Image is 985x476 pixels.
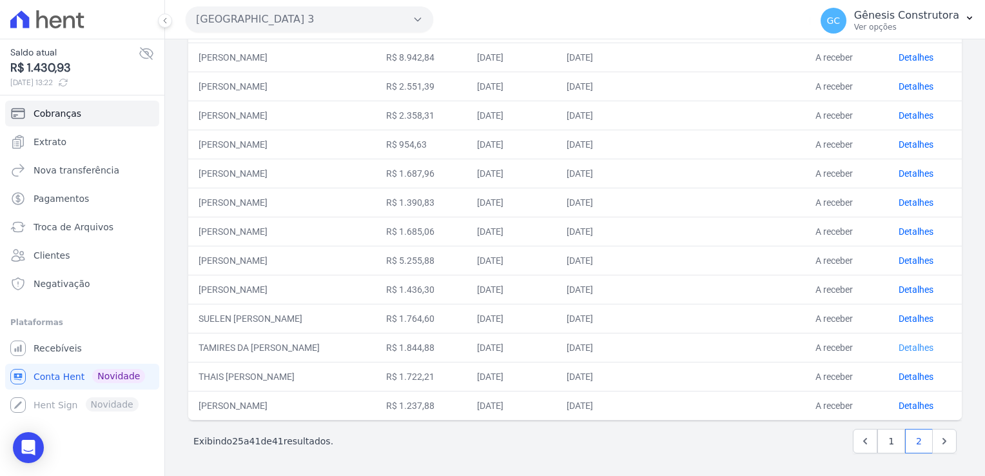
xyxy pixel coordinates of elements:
div: Open Intercom Messenger [13,432,44,463]
span: Negativação [34,277,90,290]
td: R$ 1.685,06 [376,217,467,246]
td: [DATE] [467,275,556,304]
span: Nova transferência [34,164,119,177]
td: [DATE] [556,130,658,159]
td: [DATE] [556,43,658,72]
td: A receber [805,159,888,188]
a: Detalhes [899,110,933,121]
nav: Sidebar [10,101,154,418]
td: [DATE] [467,101,556,130]
td: A receber [805,275,888,304]
td: A receber [805,101,888,130]
span: Cobranças [34,107,81,120]
span: Troca de Arquivos [34,221,113,233]
td: TAMIRES DA [PERSON_NAME] [188,333,376,362]
span: Clientes [34,249,70,262]
span: 41 [272,436,284,446]
td: R$ 1.390,83 [376,188,467,217]
td: R$ 1.237,88 [376,391,467,420]
td: THAIS [PERSON_NAME] [188,362,376,391]
button: [GEOGRAPHIC_DATA] 3 [186,6,433,32]
a: Next [932,429,957,453]
td: [PERSON_NAME] [188,159,376,188]
td: [PERSON_NAME] [188,43,376,72]
td: R$ 2.551,39 [376,72,467,101]
span: R$ 1.430,93 [10,59,139,77]
td: [PERSON_NAME] [188,130,376,159]
td: R$ 1.436,30 [376,275,467,304]
td: [DATE] [556,246,658,275]
td: [DATE] [467,304,556,333]
a: Previous [853,429,877,453]
span: GC [826,16,840,25]
td: SUELEN [PERSON_NAME] [188,304,376,333]
a: Detalhes [899,342,933,353]
td: A receber [805,246,888,275]
td: R$ 8.942,84 [376,43,467,72]
td: R$ 1.687,96 [376,159,467,188]
td: [DATE] [467,246,556,275]
span: Novidade [92,369,145,383]
td: [PERSON_NAME] [188,275,376,304]
a: Detalhes [899,52,933,63]
td: [DATE] [556,333,658,362]
td: R$ 1.764,60 [376,304,467,333]
a: 2 [905,429,933,453]
button: GC Gênesis Construtora Ver opções [810,3,985,39]
td: [DATE] [556,217,658,246]
a: Detalhes [899,197,933,208]
a: Detalhes [899,313,933,324]
td: R$ 5.255,88 [376,246,467,275]
a: 1 [877,429,905,453]
a: Conta Hent Novidade [5,364,159,390]
a: Recebíveis [5,335,159,361]
td: [DATE] [556,72,658,101]
td: A receber [805,130,888,159]
a: Detalhes [899,255,933,266]
td: A receber [805,304,888,333]
td: [DATE] [467,362,556,391]
td: [DATE] [467,188,556,217]
td: [PERSON_NAME] [188,72,376,101]
a: Detalhes [899,168,933,179]
td: [DATE] [467,217,556,246]
a: Clientes [5,243,159,268]
td: A receber [805,43,888,72]
td: [DATE] [556,304,658,333]
td: [DATE] [556,362,658,391]
td: R$ 1.844,88 [376,333,467,362]
td: A receber [805,188,888,217]
a: Detalhes [899,139,933,150]
td: [DATE] [556,391,658,420]
span: Saldo atual [10,46,139,59]
td: [PERSON_NAME] [188,391,376,420]
td: [PERSON_NAME] [188,246,376,275]
td: [DATE] [467,391,556,420]
td: A receber [805,391,888,420]
a: Detalhes [899,401,933,411]
td: [PERSON_NAME] [188,188,376,217]
td: [DATE] [556,101,658,130]
span: [DATE] 13:22 [10,77,139,88]
td: A receber [805,333,888,362]
td: [DATE] [467,159,556,188]
p: Ver opções [854,22,959,32]
td: A receber [805,362,888,391]
a: Troca de Arquivos [5,214,159,240]
td: A receber [805,72,888,101]
td: R$ 954,63 [376,130,467,159]
span: 41 [249,436,261,446]
td: [DATE] [556,159,658,188]
p: Gênesis Construtora [854,9,959,22]
td: [DATE] [556,275,658,304]
td: [PERSON_NAME] [188,101,376,130]
td: A receber [805,217,888,246]
span: Extrato [34,135,66,148]
p: Exibindo a de resultados. [193,435,333,448]
td: [DATE] [467,72,556,101]
a: Pagamentos [5,186,159,212]
span: Recebíveis [34,342,82,355]
a: Detalhes [899,81,933,92]
span: Pagamentos [34,192,89,205]
a: Detalhes [899,372,933,382]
